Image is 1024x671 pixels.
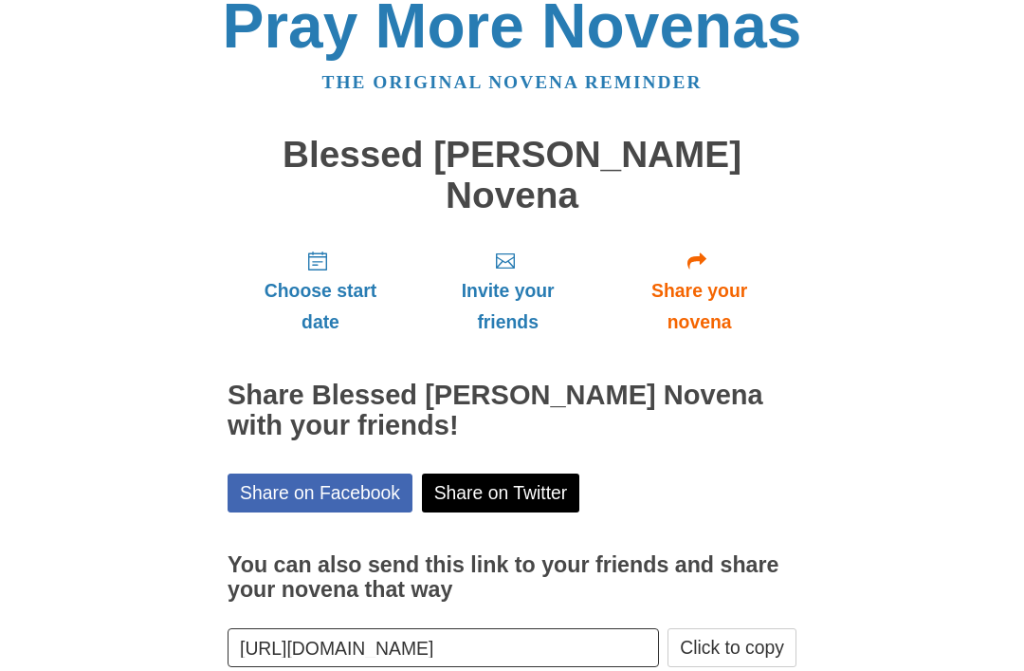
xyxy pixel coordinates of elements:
[247,275,394,338] span: Choose start date
[413,234,602,347] a: Invite your friends
[228,135,796,215] h1: Blessed [PERSON_NAME] Novena
[228,474,412,513] a: Share on Facebook
[667,628,796,667] button: Click to copy
[422,474,580,513] a: Share on Twitter
[432,275,583,338] span: Invite your friends
[322,72,703,92] a: The original novena reminder
[228,553,796,602] h3: You can also send this link to your friends and share your novena that way
[228,234,413,347] a: Choose start date
[228,381,796,441] h2: Share Blessed [PERSON_NAME] Novena with your friends!
[602,234,796,347] a: Share your novena
[621,275,777,338] span: Share your novena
